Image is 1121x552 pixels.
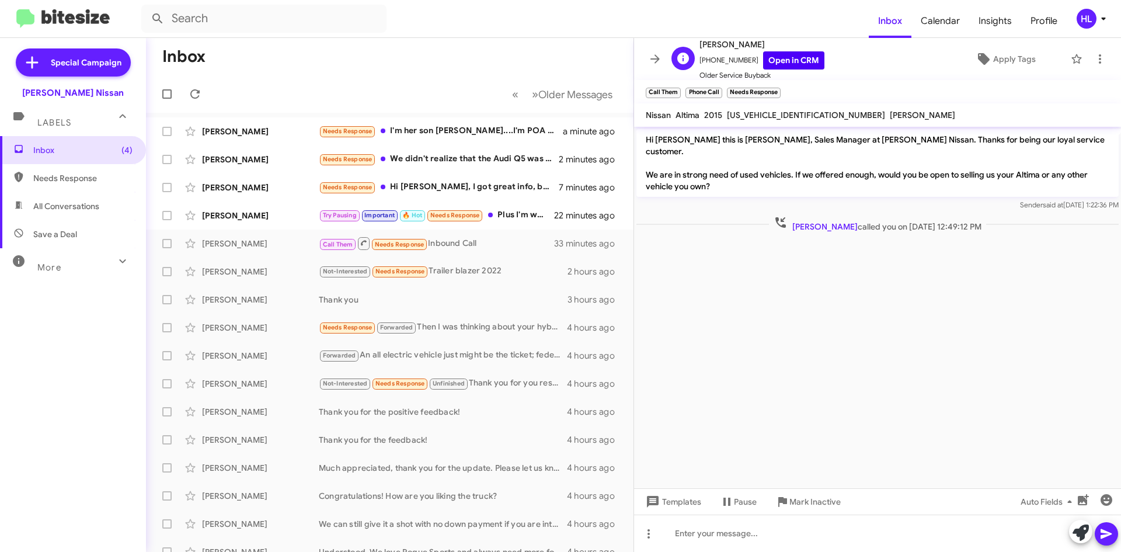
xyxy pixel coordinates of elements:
a: Insights [969,4,1021,38]
div: [PERSON_NAME] [202,406,319,418]
div: [PERSON_NAME] Nissan [22,87,124,99]
a: Calendar [911,4,969,38]
span: Mark Inactive [789,491,841,512]
nav: Page navigation example [506,82,619,106]
div: 4 hours ago [567,490,624,502]
span: Needs Response [375,268,425,275]
div: 22 minutes ago [554,210,624,221]
div: [PERSON_NAME] [202,350,319,362]
div: Thank you for the positive feedback! [319,406,567,418]
span: Important [364,211,395,219]
span: Needs Response [375,380,425,387]
div: [PERSON_NAME] [202,462,319,474]
div: Thank you for you response, and thank you for your business! [319,377,567,390]
span: Not-Interested [323,268,368,275]
button: Mark Inactive [766,491,850,512]
h1: Inbox [162,47,206,66]
span: Needs Response [323,155,372,163]
div: We can still give it a shot with no down payment if you are interested! If not, we can set a remi... [319,518,567,530]
div: [PERSON_NAME] [202,238,319,249]
div: We didn't realize that the Audi Q5 was a small SUV. We are currently looking for something in the... [319,152,559,166]
span: Templates [643,491,701,512]
span: Forwarded [377,322,416,334]
div: [PERSON_NAME] [202,294,319,305]
span: Not-Interested [323,380,368,387]
div: Trailer blazer 2022 [319,265,568,278]
span: Call Them [323,241,353,248]
div: [PERSON_NAME] [202,154,319,165]
button: Apply Tags [945,48,1065,70]
span: Save a Deal [33,228,77,240]
div: [PERSON_NAME] [202,210,319,221]
span: Inbox [33,144,133,156]
span: Needs Response [323,324,372,331]
span: Unfinished [433,380,465,387]
a: Open in CRM [763,51,824,70]
a: Profile [1021,4,1067,38]
div: 2 minutes ago [559,154,624,165]
div: [PERSON_NAME] [202,266,319,277]
span: 2015 [704,110,722,120]
div: 33 minutes ago [554,238,624,249]
span: Sender [DATE] 1:22:36 PM [1020,200,1119,209]
span: Altima [676,110,699,120]
div: HL [1077,9,1096,29]
div: [PERSON_NAME] [202,518,319,530]
span: Forwarded [320,350,358,362]
span: [US_VEHICLE_IDENTIFICATION_NUMBER] [727,110,885,120]
button: Next [525,82,619,106]
button: Auto Fields [1011,491,1086,512]
span: Needs Response [323,127,372,135]
div: 4 hours ago [567,406,624,418]
a: Inbox [869,4,911,38]
span: Try Pausing [323,211,357,219]
div: Thank you [319,294,568,305]
small: Phone Call [685,88,722,98]
small: Needs Response [727,88,781,98]
span: [PERSON_NAME] [699,37,824,51]
div: [PERSON_NAME] [202,182,319,193]
div: An all electric vehicle just might be the ticket; federal tax credit ends this month and I think ... [319,349,567,362]
span: More [37,262,61,273]
button: Pause [711,491,766,512]
p: Hi [PERSON_NAME] this is [PERSON_NAME], Sales Manager at [PERSON_NAME] Nissan. Thanks for being o... [636,129,1119,197]
div: I'm her son [PERSON_NAME]....I'm POA & I was wondering if you interested in [DATE] kicks.....exce... [319,124,563,138]
div: Thank you for the feedback! [319,434,567,446]
span: (4) [121,144,133,156]
span: [PERSON_NAME] [792,221,858,232]
button: Templates [634,491,711,512]
div: 4 hours ago [567,518,624,530]
div: Then I was thinking about your hybrid you know tell your Toyotas got a hybrid Corolla hybrid for ... [319,321,567,334]
div: [PERSON_NAME] [202,126,319,137]
div: a minute ago [563,126,624,137]
div: 3 hours ago [568,294,624,305]
span: Apply Tags [993,48,1036,70]
small: Call Them [646,88,681,98]
a: Special Campaign [16,48,131,77]
span: 🔥 Hot [402,211,422,219]
div: 7 minutes ago [559,182,624,193]
div: 4 hours ago [567,434,624,446]
span: « [512,87,518,102]
div: [PERSON_NAME] [202,322,319,334]
span: » [532,87,538,102]
span: [PHONE_NUMBER] [699,51,824,70]
div: 2 hours ago [568,266,624,277]
div: 4 hours ago [567,462,624,474]
div: 4 hours ago [567,350,624,362]
div: [PERSON_NAME] [202,434,319,446]
div: 4 hours ago [567,378,624,390]
div: Congratulations! How are you liking the truck? [319,490,567,502]
span: called you on [DATE] 12:49:12 PM [769,216,986,232]
span: Auto Fields [1021,491,1077,512]
span: [PERSON_NAME] [890,110,955,120]
input: Search [141,5,387,33]
span: said at [1043,200,1063,209]
div: Inbound Call [319,236,554,251]
span: Labels [37,117,71,128]
span: Older Messages [538,88,612,101]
